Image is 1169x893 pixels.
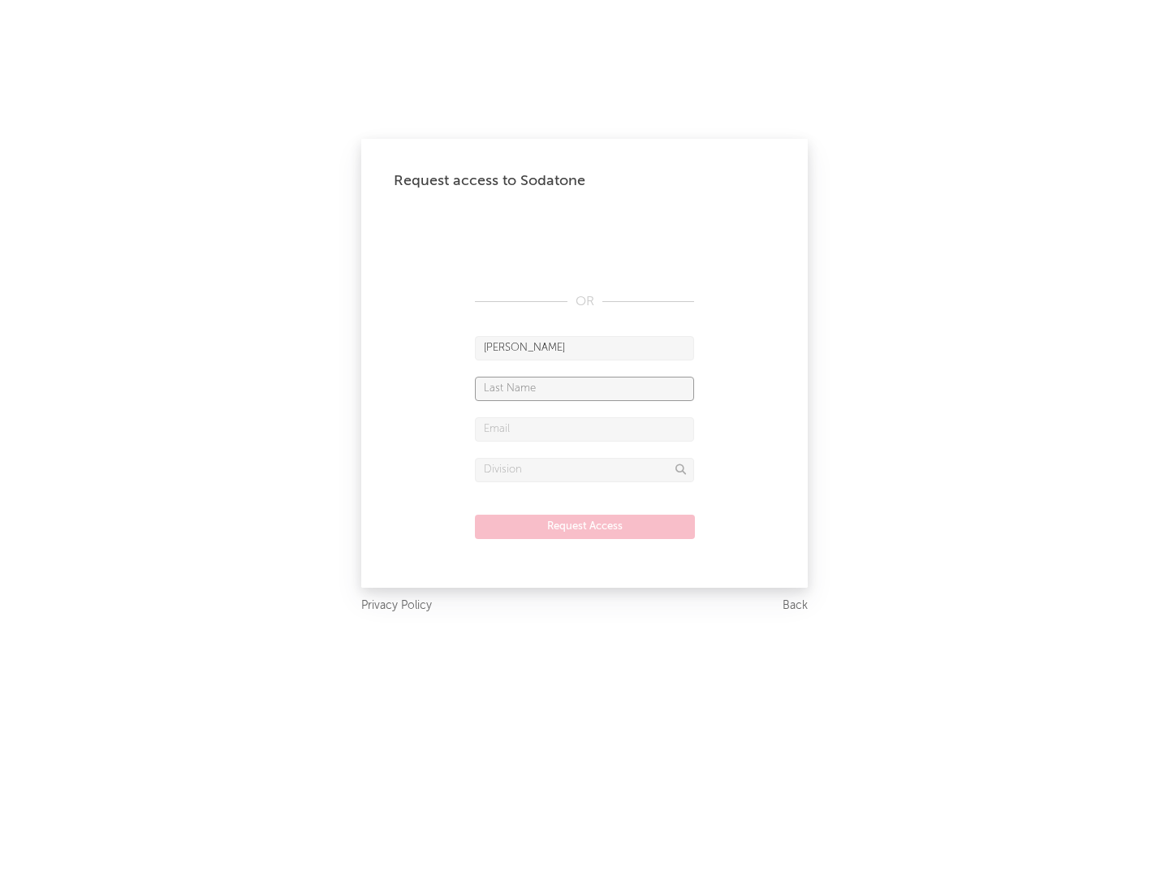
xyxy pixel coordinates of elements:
input: Email [475,417,694,442]
input: Last Name [475,377,694,401]
div: OR [475,292,694,312]
button: Request Access [475,515,695,539]
input: First Name [475,336,694,360]
div: Request access to Sodatone [394,171,775,191]
a: Privacy Policy [361,596,432,616]
input: Division [475,458,694,482]
a: Back [783,596,808,616]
